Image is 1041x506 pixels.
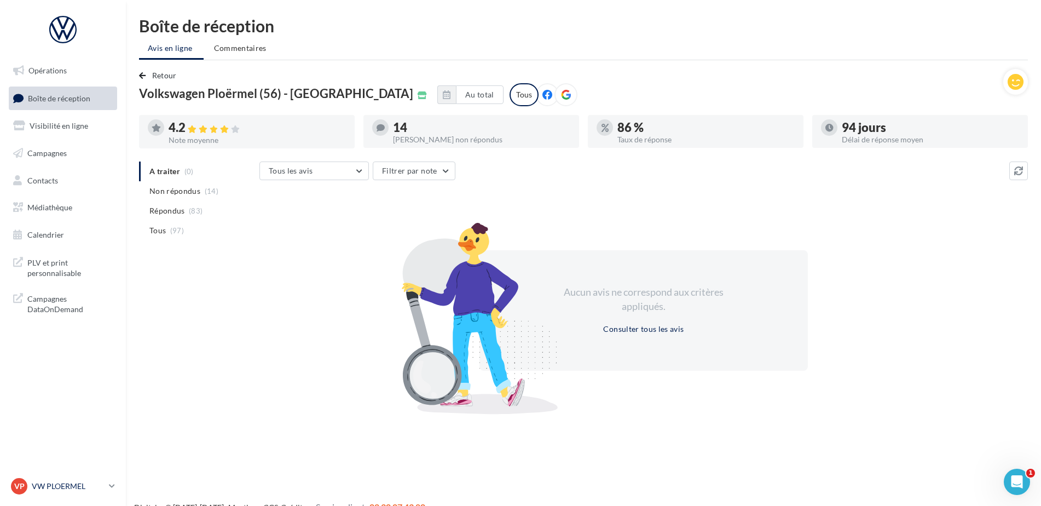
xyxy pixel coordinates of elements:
button: Au total [437,85,504,104]
span: (83) [189,206,203,215]
a: Calendrier [7,223,119,246]
div: 14 [393,122,570,134]
button: Retour [139,69,181,82]
span: Répondus [149,205,185,216]
span: Contacts [27,175,58,185]
span: Tous les avis [269,166,313,175]
a: Visibilité en ligne [7,114,119,137]
div: Tous [510,83,539,106]
div: Boîte de réception [139,18,1028,34]
button: Au total [456,85,504,104]
span: Retour [152,71,177,80]
a: VP VW PLOERMEL [9,476,117,497]
div: Délai de réponse moyen [842,136,1019,143]
div: [PERSON_NAME] non répondus [393,136,570,143]
span: Calendrier [27,230,64,239]
span: 1 [1026,469,1035,478]
span: PLV et print personnalisable [27,255,113,279]
div: 94 jours [842,122,1019,134]
span: Non répondus [149,186,200,197]
a: Opérations [7,59,119,82]
span: Campagnes [27,148,67,158]
button: Tous les avis [259,162,369,180]
p: VW PLOERMEL [32,481,105,492]
span: (14) [205,187,218,196]
a: PLV et print personnalisable [7,251,119,283]
span: Campagnes DataOnDemand [27,291,113,315]
button: Filtrer par note [373,162,455,180]
a: Boîte de réception [7,87,119,110]
span: Volkswagen Ploërmel (56) - [GEOGRAPHIC_DATA] [139,88,413,100]
a: Contacts [7,169,119,192]
span: Visibilité en ligne [30,121,88,130]
span: Opérations [28,66,67,75]
div: 4.2 [169,122,346,134]
span: (97) [170,226,184,235]
div: Aucun avis ne correspond aux critères appliqués. [550,285,738,313]
span: Médiathèque [27,203,72,212]
span: VP [14,481,25,492]
a: Campagnes [7,142,119,165]
div: Note moyenne [169,136,346,144]
iframe: Intercom live chat [1004,469,1030,495]
span: Commentaires [214,43,267,53]
a: Campagnes DataOnDemand [7,287,119,319]
span: Tous [149,225,166,236]
span: Boîte de réception [28,93,90,102]
div: Taux de réponse [617,136,795,143]
div: 86 % [617,122,795,134]
button: Consulter tous les avis [599,323,688,336]
a: Médiathèque [7,196,119,219]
